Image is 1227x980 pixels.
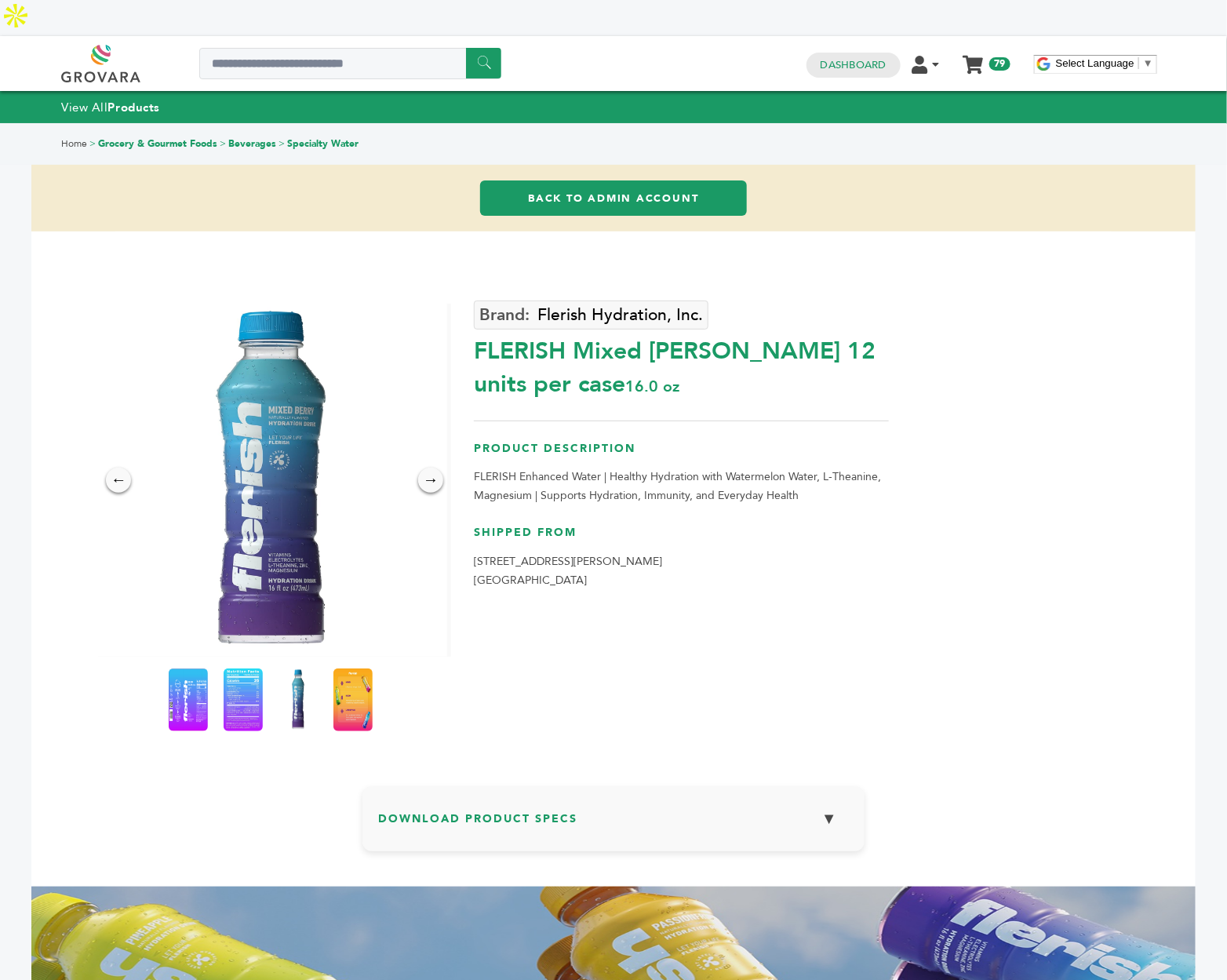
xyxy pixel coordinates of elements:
[821,58,887,72] a: Dashboard
[810,802,849,836] button: ▼
[61,100,160,115] a: View AllProducts
[333,669,373,731] img: FLERISH - Mixed Berry 12 units per case 16.0 oz
[625,376,679,397] span: 16.0 oz
[106,468,131,493] div: ←
[61,137,87,150] a: Home
[94,304,447,657] img: FLERISH - Mixed Berry 12 units per case 16.0 oz
[1056,57,1153,69] a: Select Language​
[108,100,160,115] strong: Products
[287,137,359,150] a: Specialty Water
[1143,57,1153,69] span: ▼
[89,137,96,150] span: >
[169,669,208,731] img: FLERISH - Mixed Berry 12 units per case 16.0 oz Product Label
[474,552,888,590] p: [STREET_ADDRESS][PERSON_NAME] [GEOGRAPHIC_DATA]
[480,180,748,216] a: Back to Admin Account
[474,327,888,401] div: FLERISH Mixed [PERSON_NAME] 12 units per case
[224,669,263,731] img: FLERISH - Mixed Berry 12 units per case 16.0 oz Nutrition Info
[98,137,217,150] a: Grocery & Gourmet Foods
[199,48,501,79] input: Search a product or brand...
[964,50,982,67] a: My Cart
[1138,57,1139,69] span: ​
[279,137,285,150] span: >
[474,525,888,552] h3: Shipped From
[228,137,276,150] a: Beverages
[989,57,1010,71] span: 79
[378,802,849,847] h3: Download Product Specs
[220,137,226,150] span: >
[418,468,443,493] div: →
[1056,57,1134,69] span: Select Language
[474,301,708,330] a: Flerish Hydration, Inc.
[279,669,318,731] img: FLERISH - Mixed Berry 12 units per case 16.0 oz
[474,468,888,505] p: FLERISH Enhanced Water | Healthy Hydration with Watermelon Water, L-Theanine, Magnesium | Support...
[474,441,888,468] h3: Product Description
